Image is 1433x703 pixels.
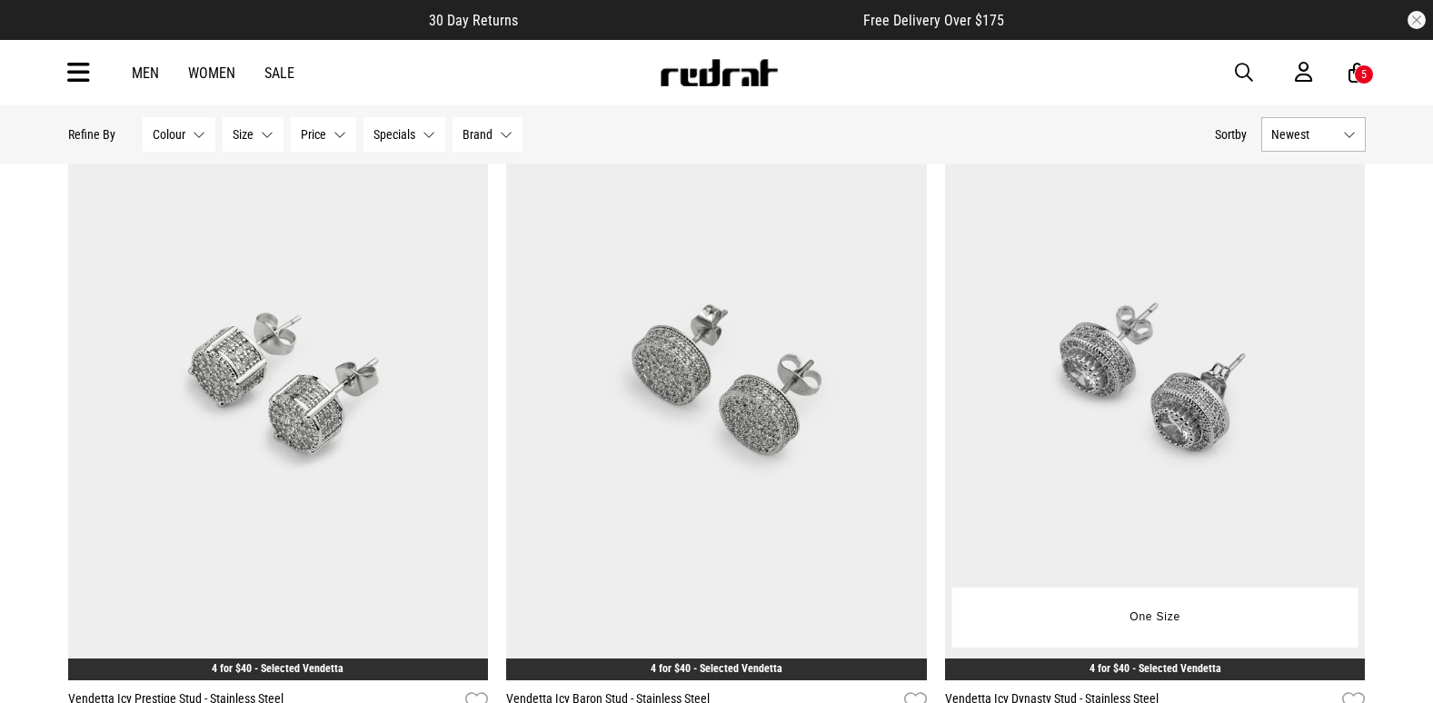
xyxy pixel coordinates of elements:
[264,64,294,82] a: Sale
[223,117,284,152] button: Size
[15,7,69,62] button: Open LiveChat chat widget
[659,59,779,86] img: Redrat logo
[68,92,489,680] img: Vendetta Icy Prestige Stud - Stainless Steel in Silver
[1215,124,1247,145] button: Sortby
[1116,601,1194,634] button: One Size
[429,12,518,29] span: 30 Day Returns
[212,662,343,675] a: 4 for $40 - Selected Vendetta
[1361,68,1367,81] div: 5
[1261,117,1366,152] button: Newest
[506,92,927,680] img: Vendetta Icy Baron Stud - Stainless Steel in Silver
[373,127,415,142] span: Specials
[233,127,254,142] span: Size
[1348,64,1366,83] a: 5
[1271,127,1336,142] span: Newest
[301,127,326,142] span: Price
[143,117,215,152] button: Colour
[68,127,115,142] p: Refine By
[1090,662,1221,675] a: 4 for $40 - Selected Vendetta
[945,92,1366,680] img: Vendetta Icy Dynasty Stud - Stainless Steel in Silver
[453,117,522,152] button: Brand
[554,11,827,29] iframe: Customer reviews powered by Trustpilot
[363,117,445,152] button: Specials
[863,12,1004,29] span: Free Delivery Over $175
[291,117,356,152] button: Price
[132,64,159,82] a: Men
[1235,127,1247,142] span: by
[188,64,235,82] a: Women
[651,662,782,675] a: 4 for $40 - Selected Vendetta
[153,127,185,142] span: Colour
[463,127,493,142] span: Brand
